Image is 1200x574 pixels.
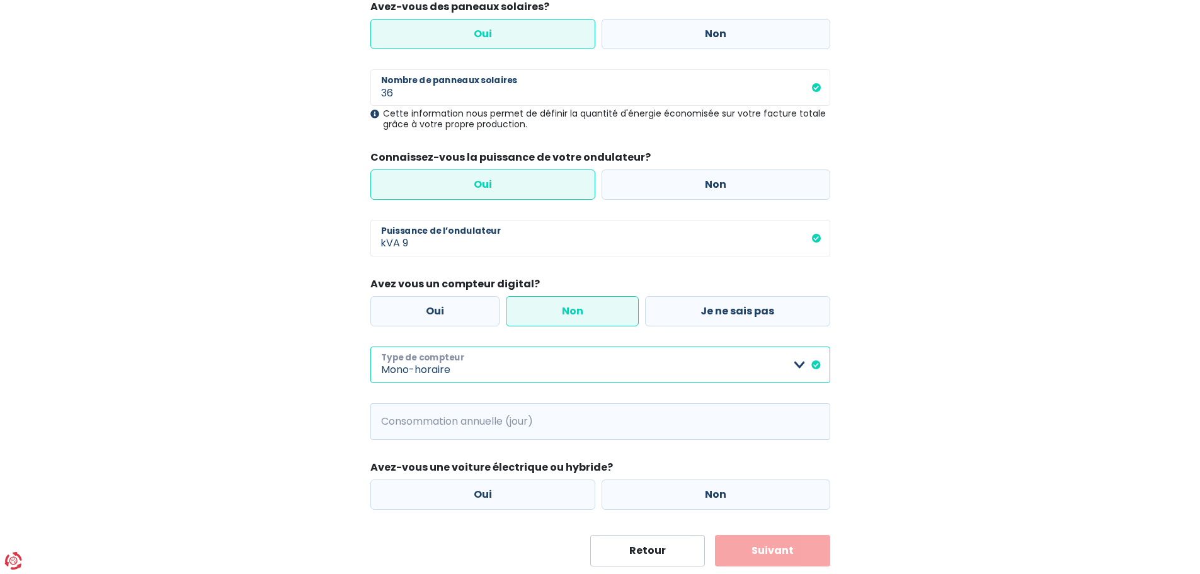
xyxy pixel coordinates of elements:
label: Je ne sais pas [645,296,830,326]
legend: Avez vous un compteur digital? [370,277,830,296]
label: Oui [370,296,500,326]
span: kVA [370,220,403,256]
label: Non [602,169,830,200]
label: Oui [370,19,596,49]
legend: Avez-vous une voiture électrique ou hybride? [370,460,830,479]
div: Cette information nous permet de définir la quantité d'énergie économisée sur votre facture total... [370,108,830,130]
legend: Connaissez-vous la puissance de votre ondulateur? [370,150,830,169]
label: Non [506,296,639,326]
label: Non [602,479,830,510]
label: Oui [370,479,596,510]
button: Suivant [715,535,830,566]
button: Retour [590,535,706,566]
label: Non [602,19,830,49]
label: Oui [370,169,596,200]
span: kWh [370,403,405,440]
